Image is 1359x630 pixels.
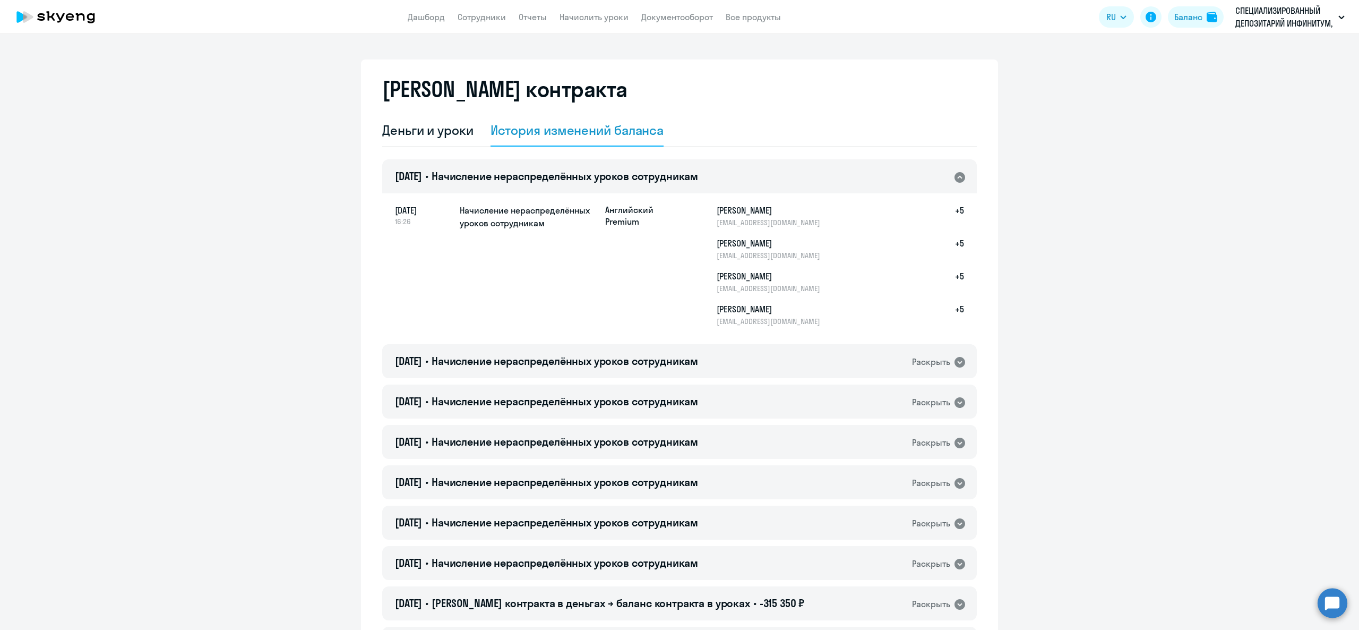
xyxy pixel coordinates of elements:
span: Начисление нераспределённых уроков сотрудникам [432,354,698,368]
h5: +5 [930,237,964,260]
h5: [PERSON_NAME] [717,303,826,316]
div: Раскрыть [912,476,950,490]
span: [DATE] [395,204,451,217]
p: Английский Premium [605,204,685,227]
a: Все продукты [726,12,781,22]
a: Начислить уроки [560,12,629,22]
p: СПЕЦИАЛИЗИРОВАННЫЙ ДЕПОЗИТАРИЙ ИНФИНИТУМ, АО, Новый договор СПЕЦИАЛИЗИРОВАННЫЙ ДЕПОЗИТАРИЙ ИНФИНИТУМ [1235,4,1334,30]
span: • [425,597,428,610]
span: [PERSON_NAME] контракта в деньгах → баланс контракта в уроках [432,597,750,610]
span: [DATE] [395,169,422,183]
p: [EMAIL_ADDRESS][DOMAIN_NAME] [717,317,826,326]
span: [DATE] [395,475,422,489]
span: • [425,435,428,448]
span: [DATE] [395,395,422,408]
div: Раскрыть [912,396,950,409]
span: Начисление нераспределённых уроков сотрудникам [432,475,698,489]
span: [DATE] [395,516,422,529]
span: Начисление нераспределённых уроков сотрудникам [432,435,698,448]
a: Отчеты [519,12,547,22]
span: -315 350 ₽ [760,597,805,610]
div: Раскрыть [912,517,950,530]
div: Баланс [1174,11,1202,23]
div: Раскрыть [912,598,950,611]
span: 16:26 [395,217,451,226]
span: • [425,475,428,489]
div: Раскрыть [912,557,950,571]
h5: Начисление нераспределённых уроков сотрудникам [460,204,597,229]
div: История изменений баланса [491,122,664,139]
span: [DATE] [395,556,422,569]
h5: +5 [930,270,964,293]
span: Начисление нераспределённых уроков сотрудникам [432,516,698,529]
span: [DATE] [395,597,422,610]
span: • [425,516,428,529]
h5: +5 [930,303,964,326]
h5: [PERSON_NAME] [717,204,826,217]
span: • [425,556,428,569]
button: Балансbalance [1168,6,1224,28]
h5: [PERSON_NAME] [717,270,826,283]
span: • [425,395,428,408]
a: Дашборд [408,12,445,22]
button: СПЕЦИАЛИЗИРОВАННЫЙ ДЕПОЗИТАРИЙ ИНФИНИТУМ, АО, Новый договор СПЕЦИАЛИЗИРОВАННЫЙ ДЕПОЗИТАРИЙ ИНФИНИТУМ [1230,4,1350,30]
div: Раскрыть [912,355,950,369]
p: [EMAIL_ADDRESS][DOMAIN_NAME] [717,284,826,293]
span: Начисление нераспределённых уроков сотрудникам [432,395,698,408]
span: RU [1106,11,1116,23]
span: Начисление нераспределённых уроков сотрудникам [432,556,698,569]
a: Сотрудники [458,12,506,22]
span: • [753,597,756,610]
span: [DATE] [395,435,422,448]
div: Деньги и уроки [382,122,474,139]
button: RU [1099,6,1134,28]
h2: [PERSON_NAME] контракта [382,76,627,102]
span: • [425,354,428,368]
h5: [PERSON_NAME] [717,237,826,250]
p: [EMAIL_ADDRESS][DOMAIN_NAME] [717,251,826,260]
div: Раскрыть [912,436,950,449]
span: [DATE] [395,354,422,368]
img: balance [1207,12,1217,22]
h5: +5 [930,204,964,227]
span: Начисление нераспределённых уроков сотрудникам [432,169,698,183]
span: • [425,169,428,183]
a: Документооборот [641,12,713,22]
p: [EMAIL_ADDRESS][DOMAIN_NAME] [717,218,826,227]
